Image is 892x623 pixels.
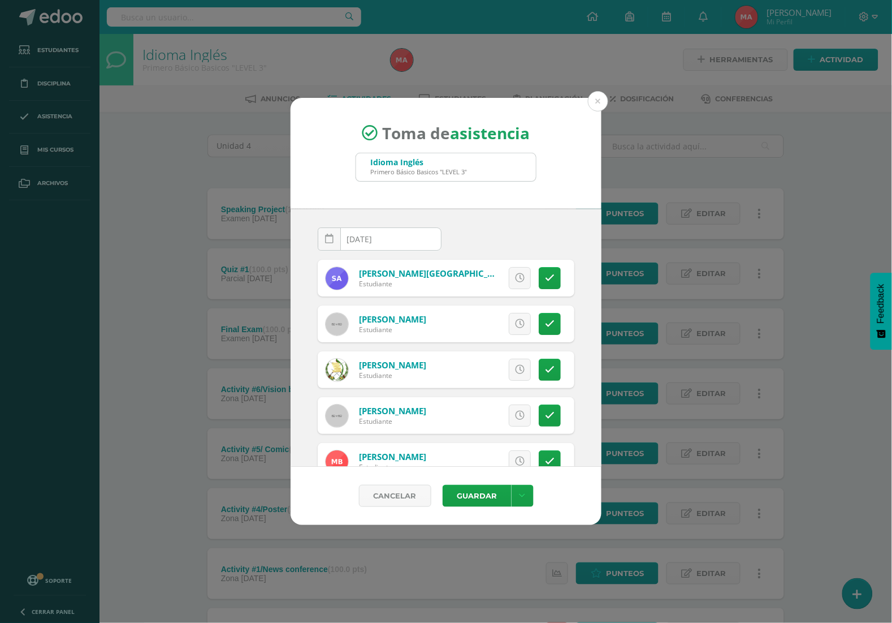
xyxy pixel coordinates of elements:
[359,359,426,371] a: [PERSON_NAME]
[588,91,608,111] button: Close (Esc)
[326,405,348,427] img: 60x60
[370,157,467,167] div: Idioma Inglés
[383,122,530,144] span: Toma de
[443,485,512,507] button: Guardar
[871,273,892,350] button: Feedback - Mostrar encuesta
[359,325,426,334] div: Estudiante
[356,153,536,181] input: Busca un grado o sección aquí...
[359,371,426,380] div: Estudiante
[359,451,426,462] a: [PERSON_NAME]
[451,122,530,144] strong: asistencia
[326,450,348,473] img: f90d96feb81eb68eb65d9593fb22c30f.png
[359,405,426,416] a: [PERSON_NAME]
[359,268,513,279] a: [PERSON_NAME][GEOGRAPHIC_DATA]
[359,485,431,507] a: Cancelar
[326,267,348,290] img: 6fe44b9fe8958021e590cf998009cfdf.png
[359,462,426,472] div: Estudiante
[359,313,426,325] a: [PERSON_NAME]
[370,167,467,176] div: Primero Básico Basicos "LEVEL 3"
[318,228,441,250] input: Fecha de Inasistencia
[359,279,495,289] div: Estudiante
[876,284,886,324] span: Feedback
[359,416,426,426] div: Estudiante
[326,313,348,336] img: 60x60
[326,359,348,381] img: 6a4c4822bf119e11a345cd078a5a2ae1.png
